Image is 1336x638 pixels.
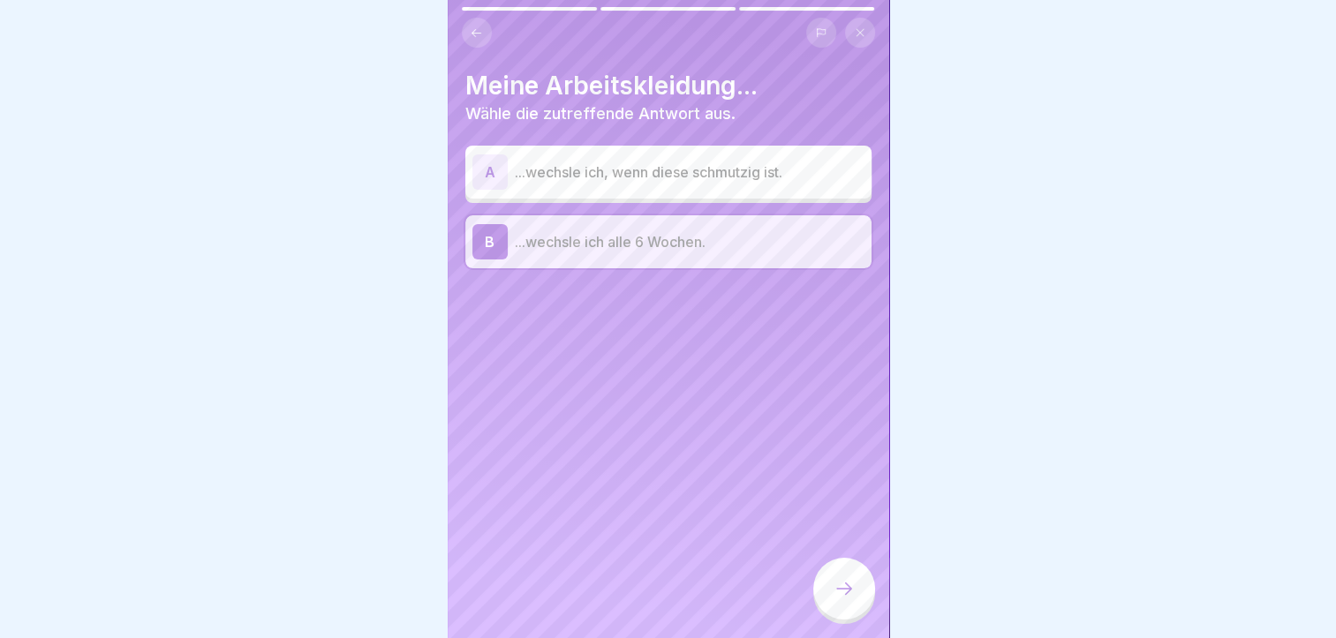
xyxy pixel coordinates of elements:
[515,161,864,183] p: ...wechsle ich, wenn diese schmutzig ist.
[472,224,508,259] div: B
[472,154,508,190] div: A
[515,231,864,252] p: ...wechsle ich alle 6 Wochen.
[465,71,872,101] h4: Meine Arbeitskleidung...
[465,104,872,124] p: Wähle die zutreffende Antwort aus.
